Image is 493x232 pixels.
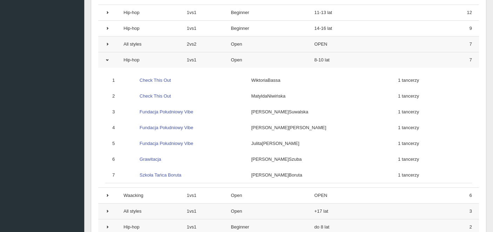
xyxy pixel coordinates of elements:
td: 2vs2 [180,37,224,52]
td: Open [224,188,307,204]
td: 2 [105,88,133,104]
td: 11-13 lat [307,5,392,21]
td: 1 [105,73,133,88]
p: [PERSON_NAME] Boruta [251,172,384,179]
td: All styles [116,37,180,52]
td: Open [224,204,307,219]
a: Fundacja Południowy Vibe [140,141,193,146]
td: 5 [105,136,133,152]
td: 1 tancerzy [391,73,449,88]
td: 1vs1 [180,204,224,219]
td: 3 [105,104,133,120]
td: 1 tancerzy [391,104,449,120]
td: 9 [392,21,479,37]
a: Szkoła Tańca Boruta [140,172,181,178]
a: Grawitacja [140,157,161,162]
td: OPEN [307,188,392,204]
td: 1 tancerzy [391,167,449,183]
td: 14-16 lat [307,21,392,37]
td: 8-10 lat [307,52,392,68]
td: Beginner [224,21,307,37]
td: 1vs1 [180,52,224,68]
td: 12 [392,5,479,21]
td: 7 [392,37,479,52]
td: 1vs1 [180,5,224,21]
td: Open [224,52,307,68]
td: Hip-hop [116,21,180,37]
td: Hip-hop [116,52,180,68]
p: Matylda Niwińska [251,93,384,100]
td: 4 [105,120,133,136]
td: 1vs1 [180,21,224,37]
p: [PERSON_NAME] [PERSON_NAME] [251,124,384,131]
td: Waacking [116,188,180,204]
a: Check This Out [140,78,171,83]
td: +17 lat [307,204,392,219]
p: Wiktoria Bassa [251,77,384,84]
td: 6 [105,152,133,167]
td: 1 tancerzy [391,88,449,104]
a: Fundacja Południowy Vibe [140,109,193,114]
a: Fundacja Południowy Vibe [140,125,193,130]
td: Open [224,37,307,52]
a: Check This Out [140,93,171,99]
p: [PERSON_NAME] Suwalska [251,108,384,115]
p: [PERSON_NAME] Szuba [251,156,384,163]
td: 7 [105,167,133,183]
p: Julita [PERSON_NAME] [251,140,384,147]
td: 1 tancerzy [391,120,449,136]
td: 1vs1 [180,188,224,204]
td: Beginner [224,5,307,21]
td: 3 [392,204,479,219]
td: 7 [392,52,479,68]
td: 1 tancerzy [391,152,449,167]
td: Hip-hop [116,5,180,21]
td: All styles [116,204,180,219]
td: OPEN [307,37,392,52]
td: 6 [392,188,479,204]
td: 1 tancerzy [391,136,449,152]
